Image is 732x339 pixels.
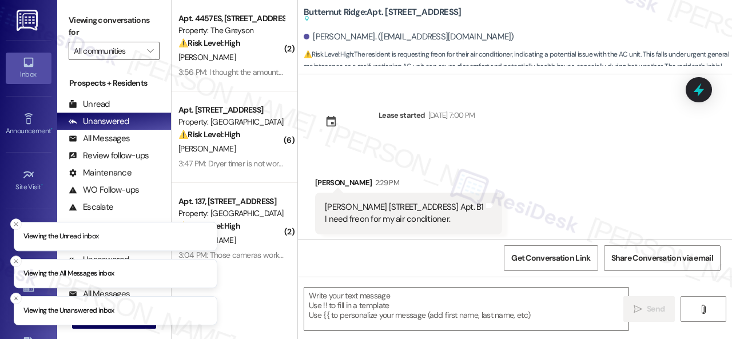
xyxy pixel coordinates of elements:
[10,256,22,267] button: Close toast
[69,115,129,127] div: Unanswered
[379,109,425,121] div: Lease started
[304,6,461,25] b: Butternut Ridge: Apt. [STREET_ADDRESS]
[6,221,51,252] a: Insights •
[372,177,399,189] div: 2:29 PM
[647,303,665,315] span: Send
[623,296,675,322] button: Send
[409,238,473,248] span: Maintenance request
[304,50,353,59] strong: ⚠️ Risk Level: High
[147,46,153,55] i: 
[57,77,171,89] div: Prospects + Residents
[348,238,382,248] span: Heat or a/c ,
[325,201,484,226] div: [PERSON_NAME] [STREET_ADDRESS] Apt. B1 I need freon for my air conditioner.
[23,232,98,242] p: Viewing the Unread inbox
[178,38,240,48] strong: ⚠️ Risk Level: High
[6,277,51,308] a: Buildings
[10,218,22,230] button: Close toast
[304,49,732,85] span: : The resident is requesting freon for their air conditioner, indicating a potential issue with t...
[315,234,502,251] div: Tagged as:
[178,196,284,208] div: Apt. 137, [STREET_ADDRESS]
[41,181,43,189] span: •
[511,252,590,264] span: Get Conversation Link
[74,42,141,60] input: All communities
[178,67,376,77] div: 3:56 PM: I thought the amount on the lease will not change?
[178,52,236,62] span: [PERSON_NAME]
[634,305,642,314] i: 
[69,133,130,145] div: All Messages
[69,11,160,42] label: Viewing conversations for
[504,245,598,271] button: Get Conversation Link
[178,116,284,128] div: Property: [GEOGRAPHIC_DATA]
[6,165,51,196] a: Site Visit •
[23,306,114,316] p: Viewing the Unanswered inbox
[69,201,113,213] div: Escalate
[10,293,22,304] button: Close toast
[304,31,514,43] div: [PERSON_NAME]. ([EMAIL_ADDRESS][DOMAIN_NAME])
[315,177,502,193] div: [PERSON_NAME]
[178,13,284,25] div: Apt. 4457ES, [STREET_ADDRESS]
[604,245,721,271] button: Share Conversation via email
[178,143,236,154] span: [PERSON_NAME]
[178,158,389,169] div: 3:47 PM: Dryer timer is not working since three [PERSON_NAME]
[69,98,110,110] div: Unread
[382,238,409,248] span: High risk ,
[23,269,114,279] p: Viewing the All Messages inbox
[178,235,236,245] span: [PERSON_NAME]
[611,252,713,264] span: Share Conversation via email
[69,184,139,196] div: WO Follow-ups
[178,129,240,139] strong: ⚠️ Risk Level: High
[425,109,475,121] div: [DATE] 7:00 PM
[178,104,284,116] div: Apt. [STREET_ADDRESS]
[69,167,132,179] div: Maintenance
[69,150,149,162] div: Review follow-ups
[178,25,284,37] div: Property: The Greyson
[6,53,51,83] a: Inbox
[51,125,53,133] span: •
[178,208,284,220] div: Property: [GEOGRAPHIC_DATA]
[17,10,40,31] img: ResiDesk Logo
[699,305,707,314] i: 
